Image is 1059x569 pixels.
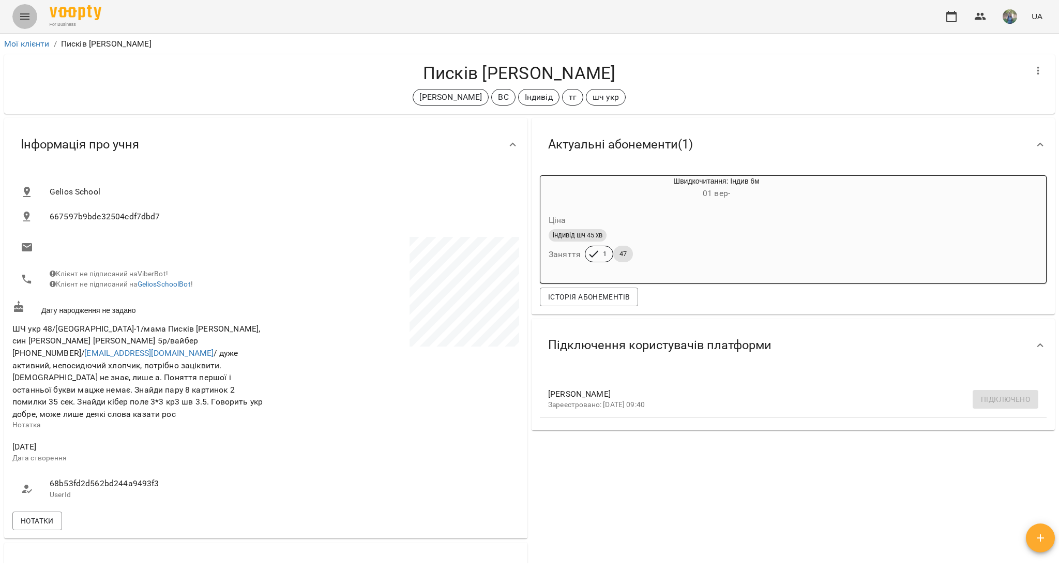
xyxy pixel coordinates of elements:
div: Підключення користувачів платформи [532,319,1055,372]
a: [EMAIL_ADDRESS][DOMAIN_NAME] [84,348,214,358]
div: шч укр [586,89,626,106]
span: Підключення користувачів платформи [548,337,771,353]
p: Зареєстровано: [DATE] 09:40 [548,400,1022,410]
div: тг [562,89,583,106]
span: 47 [613,249,633,259]
div: Індивід [518,89,559,106]
h6: Ціна [549,213,566,228]
p: Індивід [525,91,553,103]
div: Інформація про учня [4,118,527,171]
span: Клієнт не підписаний на ! [50,280,193,288]
span: 1 [597,249,613,259]
div: Актуальні абонементи(1) [532,118,1055,171]
span: Нотатки [21,515,54,527]
span: індивід шч 45 хв [549,231,607,240]
p: тг [569,91,577,103]
a: Мої клієнти [4,39,50,49]
a: GeliosSchoolBot [138,280,191,288]
div: ВС [491,89,515,106]
p: ВС [498,91,508,103]
h6: Заняття [549,247,581,262]
div: Швидкочитання: Індив 6м [590,176,843,201]
p: [PERSON_NAME] [419,91,482,103]
span: UA [1032,11,1042,22]
p: UserId [50,490,255,500]
span: Актуальні абонементи ( 1 ) [548,137,693,153]
span: [PERSON_NAME] [548,388,1022,400]
p: Нотатка [12,420,264,430]
nav: breadcrumb [4,38,1055,50]
li: / [54,38,57,50]
span: 01 вер - [703,188,730,198]
span: Gelios School [50,186,511,198]
span: Інформація про учня [21,137,139,153]
span: Історія абонементів [548,291,630,303]
img: Voopty Logo [50,5,101,20]
button: Menu [12,4,37,29]
button: Історія абонементів [540,288,638,306]
h4: Писків [PERSON_NAME] [12,63,1026,84]
button: Швидкочитання: Індив 6м01 вер- Цінаіндивід шч 45 хвЗаняття147 [540,176,843,275]
div: Швидкочитання: Індив 6м [540,176,590,201]
button: UA [1027,7,1047,26]
p: Писків [PERSON_NAME] [61,38,152,50]
img: de1e453bb906a7b44fa35c1e57b3518e.jpg [1003,9,1017,24]
p: Дата створення [12,453,264,463]
span: ШЧ укр 48/[GEOGRAPHIC_DATA]-1/мама Писків [PERSON_NAME], син [PERSON_NAME] [PERSON_NAME] 5р/вайбе... [12,324,263,419]
div: Дату народження не задано [10,298,266,318]
div: [PERSON_NAME] [413,89,489,106]
span: 667597b9bde32504cdf7dbd7 [50,211,511,223]
p: шч укр [593,91,619,103]
span: 68b53fd2d562bd244a9493f3 [50,477,255,490]
span: Клієнт не підписаний на ViberBot! [50,269,168,278]
button: Нотатки [12,512,62,530]
span: [DATE] [12,441,264,453]
span: For Business [50,21,101,28]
